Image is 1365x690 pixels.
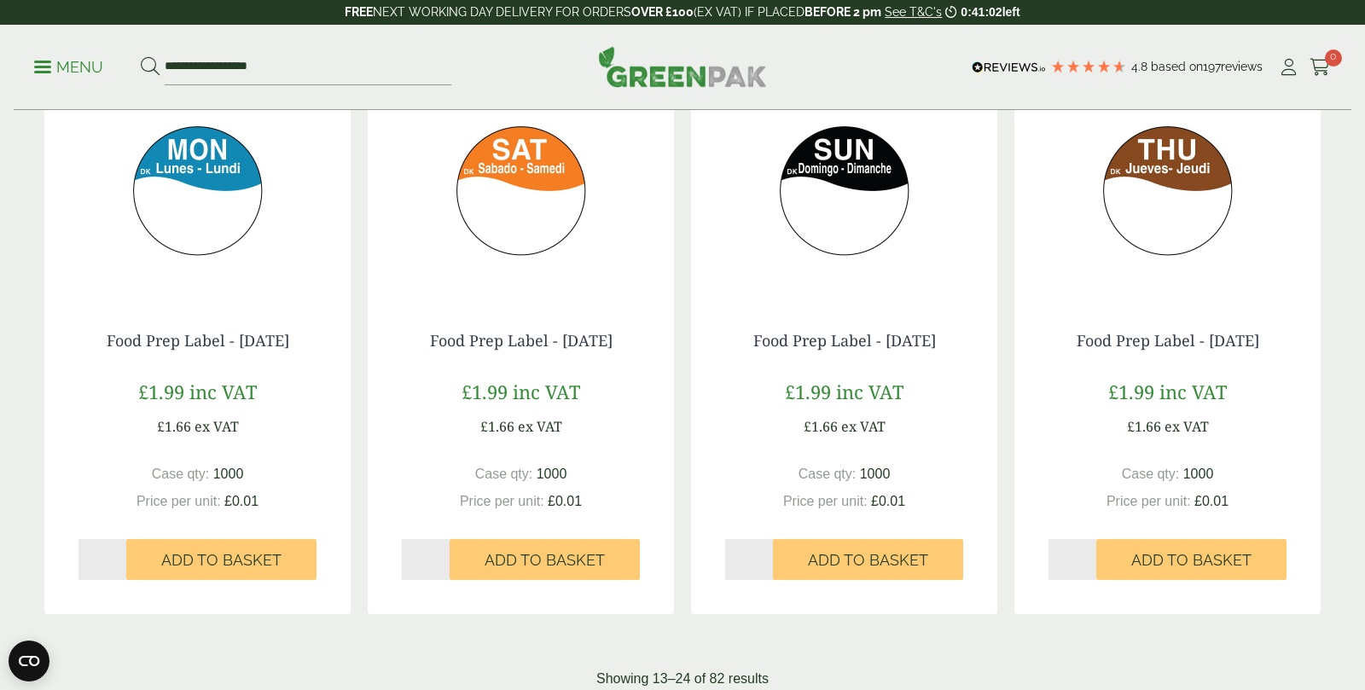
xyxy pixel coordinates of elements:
a: Food Prep Label - [DATE] [1077,330,1259,351]
button: Open CMP widget [9,641,49,681]
span: £1.99 [785,379,831,404]
span: 1000 [213,467,244,481]
span: reviews [1221,60,1263,73]
span: 0 [1325,49,1342,67]
img: 2530100-Food-Prep-Label-Sunday [691,84,997,298]
strong: OVER £100 [631,5,694,19]
img: GreenPak Supplies [598,46,767,87]
span: £0.01 [1194,494,1228,508]
a: 0 [1310,55,1331,80]
img: 2530106-Food-Prep-Label-Saturday [368,84,674,298]
span: ex VAT [841,417,886,436]
span: inc VAT [836,379,903,404]
span: 0:41:02 [961,5,1002,19]
span: £1.66 [157,417,191,436]
span: inc VAT [189,379,257,404]
button: Add to Basket [773,539,963,580]
a: Food Prep Label - [DATE] [107,330,289,351]
span: 1000 [1183,467,1214,481]
span: 1000 [537,467,567,481]
span: inc VAT [1159,379,1227,404]
span: Price per unit: [783,494,868,508]
a: Menu [34,57,103,74]
span: £0.01 [548,494,582,508]
span: Case qty: [1122,467,1180,481]
a: Food Prep Label - [DATE] [430,330,613,351]
span: £0.01 [224,494,258,508]
span: 197 [1203,60,1221,73]
span: left [1002,5,1020,19]
a: Food Prep Label - [DATE] [753,330,936,351]
span: Price per unit: [460,494,544,508]
span: Add to Basket [1131,551,1252,570]
button: Add to Basket [450,539,640,580]
span: £1.99 [462,379,508,404]
span: Case qty: [799,467,857,481]
span: £0.01 [871,494,905,508]
span: Based on [1151,60,1203,73]
span: Price per unit: [1107,494,1191,508]
span: Add to Basket [808,551,928,570]
strong: FREE [345,5,373,19]
span: Add to Basket [161,551,282,570]
span: Case qty: [152,467,210,481]
span: 4.8 [1131,60,1151,73]
div: 4.79 Stars [1050,59,1127,74]
img: 2530101-Food-Prep-Label-Monday [44,84,351,298]
strong: BEFORE 2 pm [804,5,881,19]
span: £1.66 [480,417,514,436]
span: ex VAT [1165,417,1209,436]
span: £1.66 [804,417,838,436]
button: Add to Basket [126,539,317,580]
span: £1.99 [138,379,184,404]
span: Price per unit: [136,494,221,508]
span: 1000 [860,467,891,481]
span: Add to Basket [485,551,605,570]
span: inc VAT [513,379,580,404]
i: Cart [1310,59,1331,76]
span: £1.99 [1108,379,1154,404]
img: 2530104-Food-Prep-Label-Thursday [1014,84,1321,298]
p: Menu [34,57,103,78]
button: Add to Basket [1096,539,1287,580]
p: Showing 13–24 of 82 results [596,669,769,689]
a: See T&C's [885,5,942,19]
span: Case qty: [475,467,533,481]
i: My Account [1278,59,1299,76]
span: ex VAT [518,417,562,436]
img: REVIEWS.io [972,61,1046,73]
span: £1.66 [1127,417,1161,436]
span: ex VAT [195,417,239,436]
